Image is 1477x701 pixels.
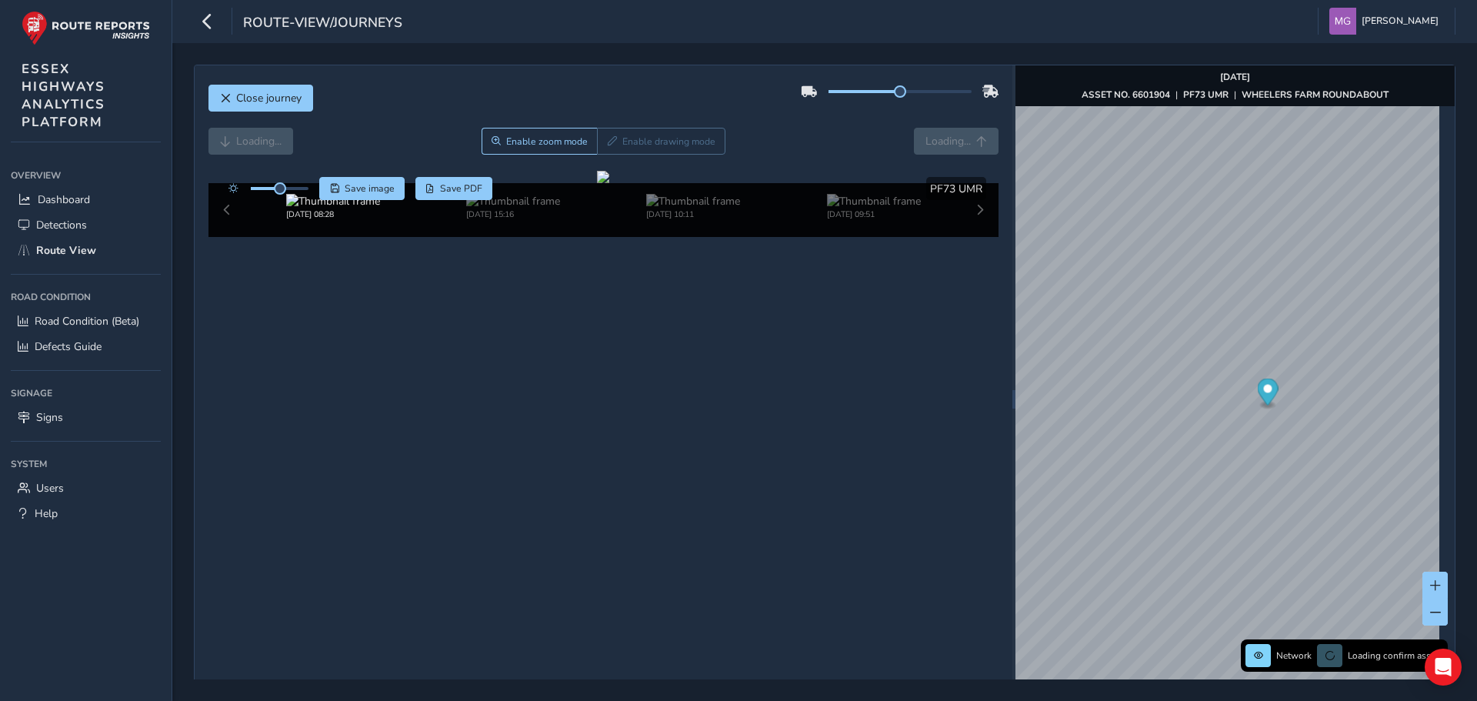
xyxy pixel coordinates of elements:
[11,187,161,212] a: Dashboard
[1220,71,1250,83] strong: [DATE]
[36,410,63,425] span: Signs
[440,182,482,195] span: Save PDF
[11,309,161,334] a: Road Condition (Beta)
[36,481,64,496] span: Users
[1276,649,1312,662] span: Network
[22,60,105,131] span: ESSEX HIGHWAYS ANALYTICS PLATFORM
[1242,88,1389,101] strong: WHEELERS FARM ROUNDABOUT
[827,194,921,209] img: Thumbnail frame
[345,182,395,195] span: Save image
[286,194,380,209] img: Thumbnail frame
[22,11,150,45] img: rr logo
[930,182,982,196] span: PF73 UMR
[1348,649,1443,662] span: Loading confirm assets
[38,192,90,207] span: Dashboard
[646,209,740,220] div: [DATE] 10:11
[506,135,588,148] span: Enable zoom mode
[1183,88,1229,101] strong: PF73 UMR
[1082,88,1170,101] strong: ASSET NO. 6601904
[466,209,560,220] div: [DATE] 15:16
[1425,649,1462,686] div: Open Intercom Messenger
[243,13,402,35] span: route-view/journeys
[11,164,161,187] div: Overview
[482,128,598,155] button: Zoom
[11,212,161,238] a: Detections
[646,194,740,209] img: Thumbnail frame
[1257,379,1278,410] div: Map marker
[11,285,161,309] div: Road Condition
[319,177,405,200] button: Save
[1329,8,1444,35] button: [PERSON_NAME]
[208,85,313,112] button: Close journey
[11,501,161,526] a: Help
[36,243,96,258] span: Route View
[11,238,161,263] a: Route View
[11,382,161,405] div: Signage
[286,209,380,220] div: [DATE] 08:28
[11,452,161,476] div: System
[236,91,302,105] span: Close journey
[35,314,139,329] span: Road Condition (Beta)
[1362,8,1439,35] span: [PERSON_NAME]
[1082,88,1389,101] div: | |
[11,334,161,359] a: Defects Guide
[415,177,493,200] button: PDF
[35,506,58,521] span: Help
[466,194,560,209] img: Thumbnail frame
[11,476,161,501] a: Users
[36,218,87,232] span: Detections
[11,405,161,430] a: Signs
[35,339,102,354] span: Defects Guide
[827,209,921,220] div: [DATE] 09:51
[1329,8,1356,35] img: diamond-layout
